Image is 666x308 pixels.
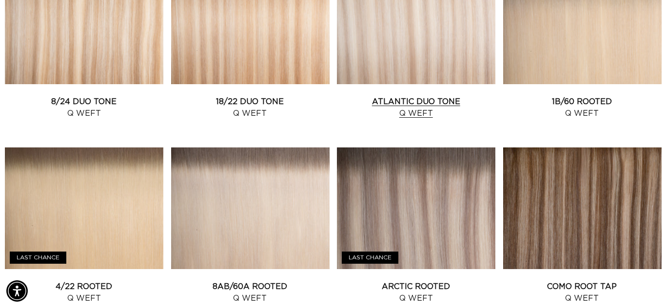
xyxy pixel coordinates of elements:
a: 8/24 Duo Tone Q Weft [5,96,163,119]
div: Accessibility Menu [6,280,28,302]
a: Como Root Tap Q Weft [503,281,662,304]
a: 18/22 Duo Tone Q Weft [171,96,330,119]
a: 4/22 Rooted Q Weft [5,281,163,304]
a: 8AB/60A Rooted Q Weft [171,281,330,304]
a: 1B/60 Rooted Q Weft [503,96,662,119]
iframe: Chat Widget [617,261,666,308]
a: Arctic Rooted Q Weft [337,281,495,304]
a: Atlantic Duo Tone Q Weft [337,96,495,119]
